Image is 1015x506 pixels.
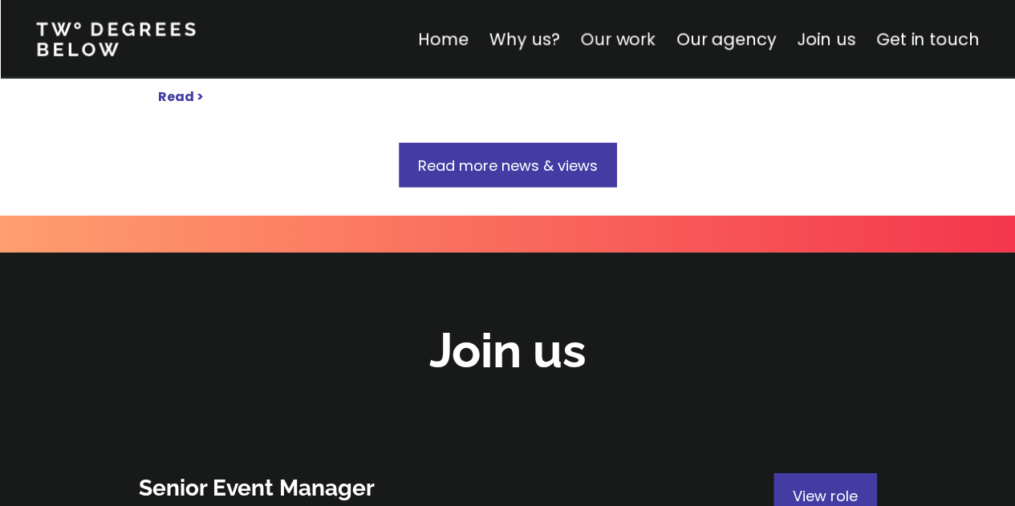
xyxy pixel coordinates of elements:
h2: Join us [429,318,587,383]
a: Home [417,27,468,51]
strong: Read > [158,87,204,106]
span: Read more news & views [418,156,598,176]
a: Join us [797,27,855,51]
a: Our work [580,27,655,51]
a: Why us? [489,27,559,51]
span: View role [793,486,858,506]
a: Get in touch [876,27,979,51]
a: Read more news & views [158,143,857,188]
a: Our agency [676,27,776,51]
h3: Senior Event Manager [139,473,773,504]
